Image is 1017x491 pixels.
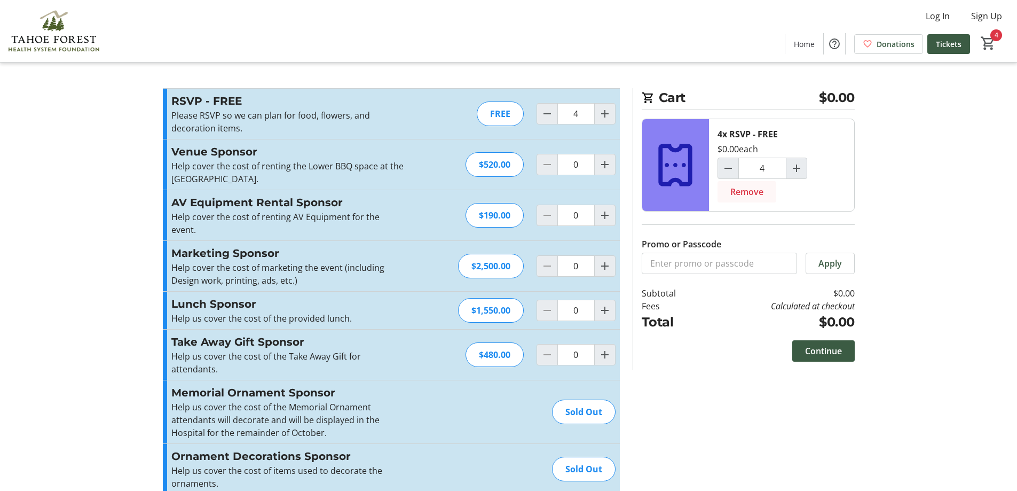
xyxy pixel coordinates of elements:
[171,144,405,160] h3: Venue Sponsor
[595,300,615,321] button: Increment by one
[171,350,405,376] p: Help us cover the cost of the Take Away Gift for attendants.
[963,7,1011,25] button: Sign Up
[595,256,615,276] button: Increment by one
[171,464,405,490] p: Help us cover the cost of items used to decorate the ornaments.
[794,38,815,50] span: Home
[552,400,616,424] div: Sold Out
[171,296,405,312] h3: Lunch Sponsor
[557,255,595,277] input: Marketing Sponsor Quantity
[171,160,405,185] p: Help cover the cost of renting the Lower BBQ space at the [GEOGRAPHIC_DATA].
[466,342,524,367] div: $480.00
[477,102,524,126] div: FREE
[171,261,405,287] p: Help cover the cost of marketing the event (including Design work, printing, ads, etc.)
[171,211,405,236] p: Help cover the cost of renting AV Equipment for the event.
[537,104,557,124] button: Decrement by one
[718,181,776,202] button: Remove
[6,4,101,58] img: Tahoe Forest Health System Foundation's Logo
[595,205,615,225] button: Increment by one
[171,93,405,109] h3: RSVP - FREE
[786,158,807,178] button: Increment by one
[917,7,958,25] button: Log In
[642,287,704,300] td: Subtotal
[979,34,998,53] button: Cart
[718,128,778,141] div: 4x RSVP - FREE
[927,34,970,54] a: Tickets
[557,344,595,365] input: Take Away Gift Sponsor Quantity
[595,104,615,124] button: Increment by one
[824,33,845,54] button: Help
[806,253,855,274] button: Apply
[595,345,615,365] button: Increment by one
[926,10,950,22] span: Log In
[642,88,855,110] h2: Cart
[642,313,704,332] td: Total
[171,448,405,464] h3: Ornament Decorations Sponsor
[718,158,738,178] button: Decrement by one
[703,300,854,313] td: Calculated at checkout
[458,254,524,278] div: $2,500.00
[730,185,763,198] span: Remove
[738,158,786,179] input: RSVP - FREE Quantity
[557,103,595,124] input: RSVP - FREE Quantity
[642,253,797,274] input: Enter promo or passcode
[785,34,823,54] a: Home
[936,38,961,50] span: Tickets
[703,287,854,300] td: $0.00
[703,313,854,332] td: $0.00
[466,203,524,228] div: $190.00
[171,401,405,439] p: Help us cover the cost of the Memorial Ornament attendants will decorate and will be displayed in...
[642,238,721,251] label: Promo or Passcode
[718,143,758,155] div: $0.00 each
[557,205,595,226] input: AV Equipment Rental Sponsor Quantity
[171,334,405,350] h3: Take Away Gift Sponsor
[171,194,405,211] h3: AV Equipment Rental Sponsor
[819,88,855,107] span: $0.00
[171,245,405,261] h3: Marketing Sponsor
[557,154,595,175] input: Venue Sponsor Quantity
[557,300,595,321] input: Lunch Sponsor Quantity
[854,34,923,54] a: Donations
[642,300,704,313] td: Fees
[971,10,1002,22] span: Sign Up
[595,154,615,175] button: Increment by one
[805,345,842,357] span: Continue
[792,340,855,362] button: Continue
[466,152,524,177] div: $520.00
[818,257,842,270] span: Apply
[171,109,405,135] p: Please RSVP so we can plan for food, flowers, and decoration items.
[171,385,405,401] h3: Memorial Ornament Sponsor
[458,298,524,323] div: $1,550.00
[171,312,405,325] p: Help us cover the cost of the provided lunch.
[877,38,914,50] span: Donations
[552,457,616,481] div: Sold Out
